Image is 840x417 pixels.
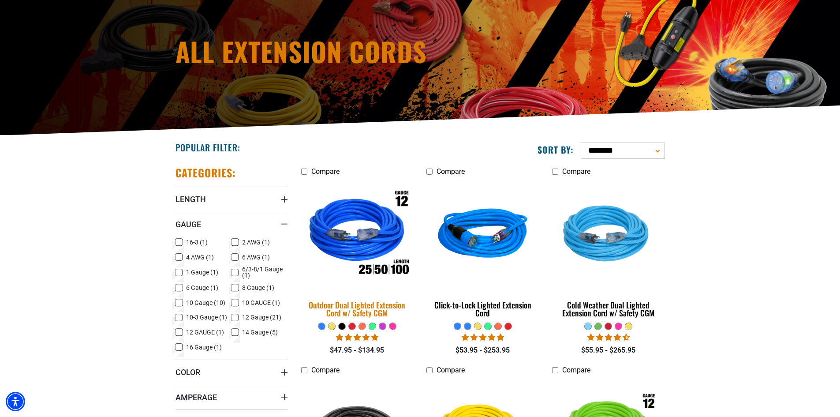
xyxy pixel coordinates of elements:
[175,367,200,377] span: Color
[175,360,288,384] summary: Color
[175,385,288,409] summary: Amperage
[301,301,414,317] div: Outdoor Dual Lighted Extension Cord w/ Safety CGM
[553,184,664,286] img: Light Blue
[587,333,630,342] span: 4.62 stars
[242,266,284,278] span: 6/3-8/1 Gauge (1)
[552,345,665,356] div: $55.95 - $265.95
[552,180,665,322] a: Light Blue Cold Weather Dual Lighted Extension Cord w/ Safety CGM
[301,180,414,322] a: Outdoor Dual Lighted Extension Cord w/ Safety CGM Outdoor Dual Lighted Extension Cord w/ Safety CGM
[426,301,539,317] div: Click-to-Lock Lighted Extension Cord
[426,345,539,356] div: $53.95 - $253.95
[242,254,270,260] span: 6 AWG (1)
[426,180,539,322] a: blue Click-to-Lock Lighted Extension Cord
[175,142,240,153] h2: Popular Filter:
[538,144,574,155] label: Sort by:
[242,329,278,335] span: 14 Gauge (5)
[186,314,227,320] span: 10-3 Gauge (1)
[437,366,465,374] span: Compare
[186,329,224,335] span: 12 GAUGE (1)
[562,366,590,374] span: Compare
[437,167,465,176] span: Compare
[175,212,288,237] summary: Gauge
[186,254,214,260] span: 4 AWG (1)
[175,194,206,204] span: Length
[242,285,274,291] span: 8 Gauge (1)
[186,344,222,350] span: 16 Gauge (1)
[175,392,217,402] span: Amperage
[311,167,340,176] span: Compare
[175,38,497,64] h1: All Extension Cords
[562,167,590,176] span: Compare
[301,345,414,356] div: $47.95 - $134.95
[175,219,201,229] span: Gauge
[186,300,225,306] span: 10 Gauge (10)
[186,239,208,245] span: 16-3 (1)
[242,314,281,320] span: 12 Gauge (21)
[427,184,538,286] img: blue
[311,366,340,374] span: Compare
[186,269,218,275] span: 1 Gauge (1)
[186,285,218,291] span: 6 Gauge (1)
[242,239,270,245] span: 2 AWG (1)
[552,301,665,317] div: Cold Weather Dual Lighted Extension Cord w/ Safety CGM
[175,187,288,211] summary: Length
[336,333,378,342] span: 4.81 stars
[462,333,504,342] span: 4.87 stars
[175,166,236,180] h2: Categories:
[242,300,280,306] span: 10 GAUGE (1)
[295,179,419,292] img: Outdoor Dual Lighted Extension Cord w/ Safety CGM
[6,392,25,411] div: Accessibility Menu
